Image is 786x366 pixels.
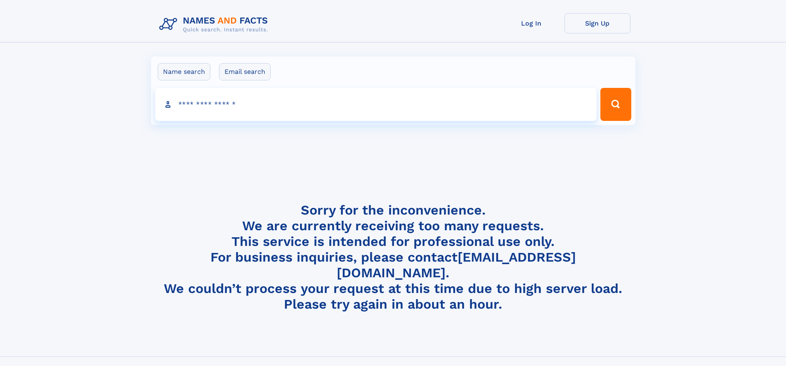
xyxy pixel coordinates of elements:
[219,63,271,80] label: Email search
[600,88,631,121] button: Search Button
[156,13,275,35] img: Logo Names and Facts
[155,88,597,121] input: search input
[564,13,630,33] a: Sign Up
[498,13,564,33] a: Log In
[158,63,210,80] label: Name search
[156,202,630,312] h4: Sorry for the inconvenience. We are currently receiving too many requests. This service is intend...
[337,249,576,281] a: [EMAIL_ADDRESS][DOMAIN_NAME]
